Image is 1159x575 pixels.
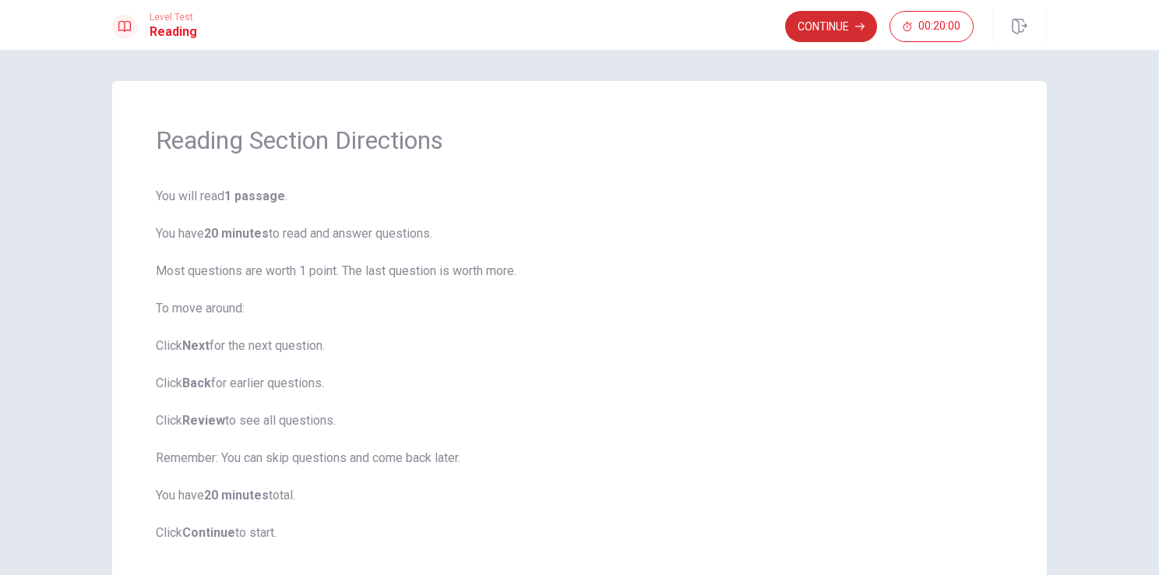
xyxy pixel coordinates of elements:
[156,125,1003,156] h1: Reading Section Directions
[182,413,225,428] b: Review
[182,525,235,540] b: Continue
[150,12,197,23] span: Level Test
[204,488,269,503] b: 20 minutes
[224,189,285,203] b: 1 passage
[182,338,210,353] b: Next
[204,226,269,241] b: 20 minutes
[156,187,1003,542] span: You will read . You have to read and answer questions. Most questions are worth 1 point. The last...
[150,23,197,41] h1: Reading
[785,11,877,42] button: Continue
[890,11,974,42] button: 00:20:00
[182,376,211,390] b: Back
[918,20,960,33] span: 00:20:00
